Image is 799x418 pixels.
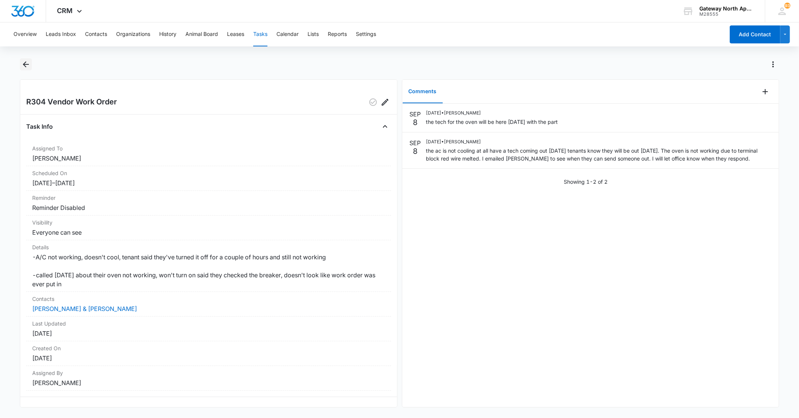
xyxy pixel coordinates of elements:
button: Lists [308,22,319,46]
div: ReminderReminder Disabled [26,191,391,216]
dt: Assigned To [32,144,385,152]
span: CRM [57,7,73,15]
p: 8 [413,119,418,126]
dd: [DATE] – [DATE] [32,179,385,187]
div: Last Updated[DATE] [26,317,391,341]
button: Back [20,58,31,70]
p: SEP [410,110,421,119]
div: notifications count [784,3,790,9]
dt: Scheduled On [32,169,385,177]
div: Assigned To[PERSON_NAME] [26,141,391,166]
button: Overview [13,22,37,46]
button: Organizations [116,22,150,46]
dd: -A/C not working, doesn't cool, tenant said they've turned it off for a couple of hours and still... [32,253,385,289]
h4: Task Info [26,122,53,131]
div: Scheduled On[DATE]–[DATE] [26,166,391,191]
dd: [DATE] [32,329,385,338]
button: Close [379,120,391,132]
button: Add Contact [730,25,780,43]
dd: Reminder Disabled [32,203,385,212]
p: the ac is not cooling at all have a tech coming out [DATE] tenants know they will be out [DATE]. ... [426,147,771,162]
span: 93 [784,3,790,9]
button: History [159,22,176,46]
dt: Created On [32,344,385,352]
div: Contacts[PERSON_NAME] & [PERSON_NAME] [26,292,391,317]
div: Details-A/C not working, doesn't cool, tenant said they've turned it off for a couple of hours an... [26,240,391,292]
dd: [PERSON_NAME] [32,154,385,163]
dd: [PERSON_NAME] [32,378,385,387]
button: Actions [767,58,779,70]
div: account name [699,6,754,12]
button: Contacts [85,22,107,46]
h2: R304 Vendor Work Order [26,96,117,108]
button: Animal Board [185,22,218,46]
button: Calendar [276,22,299,46]
div: VisibilityEveryone can see [26,216,391,240]
dt: Assigned By [32,369,385,377]
p: the tech for the oven will be here [DATE] with the part [426,118,558,126]
button: Leases [227,22,244,46]
p: SEP [410,138,421,147]
dt: Last Updated [32,320,385,327]
p: [DATE] • [PERSON_NAME] [426,138,771,145]
dt: Contacts [32,295,385,303]
a: [PERSON_NAME] & [PERSON_NAME] [32,305,137,312]
dt: Details [32,243,385,251]
button: Comments [403,80,443,103]
dd: Everyone can see [32,228,385,237]
dd: [DATE] [32,354,385,363]
button: Reports [328,22,347,46]
p: Showing 1-2 of 2 [564,178,608,186]
p: [DATE] • [PERSON_NAME] [426,110,558,116]
div: account id [699,12,754,17]
dt: Visibility [32,219,385,226]
button: Add Comment [759,86,771,98]
div: Assigned By[PERSON_NAME] [26,366,391,391]
button: Edit [379,96,391,108]
p: 8 [413,147,418,155]
button: Leads Inbox [46,22,76,46]
button: Tasks [253,22,267,46]
div: Created On[DATE] [26,341,391,366]
dt: Reminder [32,194,385,202]
button: Settings [356,22,376,46]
